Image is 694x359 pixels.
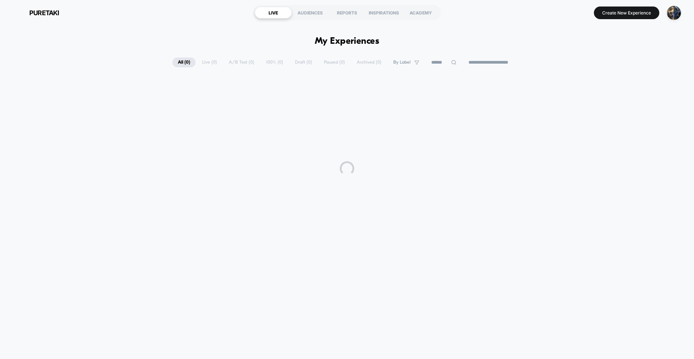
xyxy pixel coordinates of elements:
button: Create New Experience [594,7,659,19]
div: AUDIENCES [292,7,329,18]
span: All ( 0 ) [172,57,196,67]
button: ppic [665,5,683,20]
div: INSPIRATIONS [365,7,402,18]
span: puretaki [29,9,59,17]
div: ACADEMY [402,7,439,18]
button: puretaki [11,7,61,18]
img: ppic [667,6,681,20]
h1: My Experiences [315,36,380,47]
span: By Label [393,60,411,65]
div: REPORTS [329,7,365,18]
div: LIVE [255,7,292,18]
